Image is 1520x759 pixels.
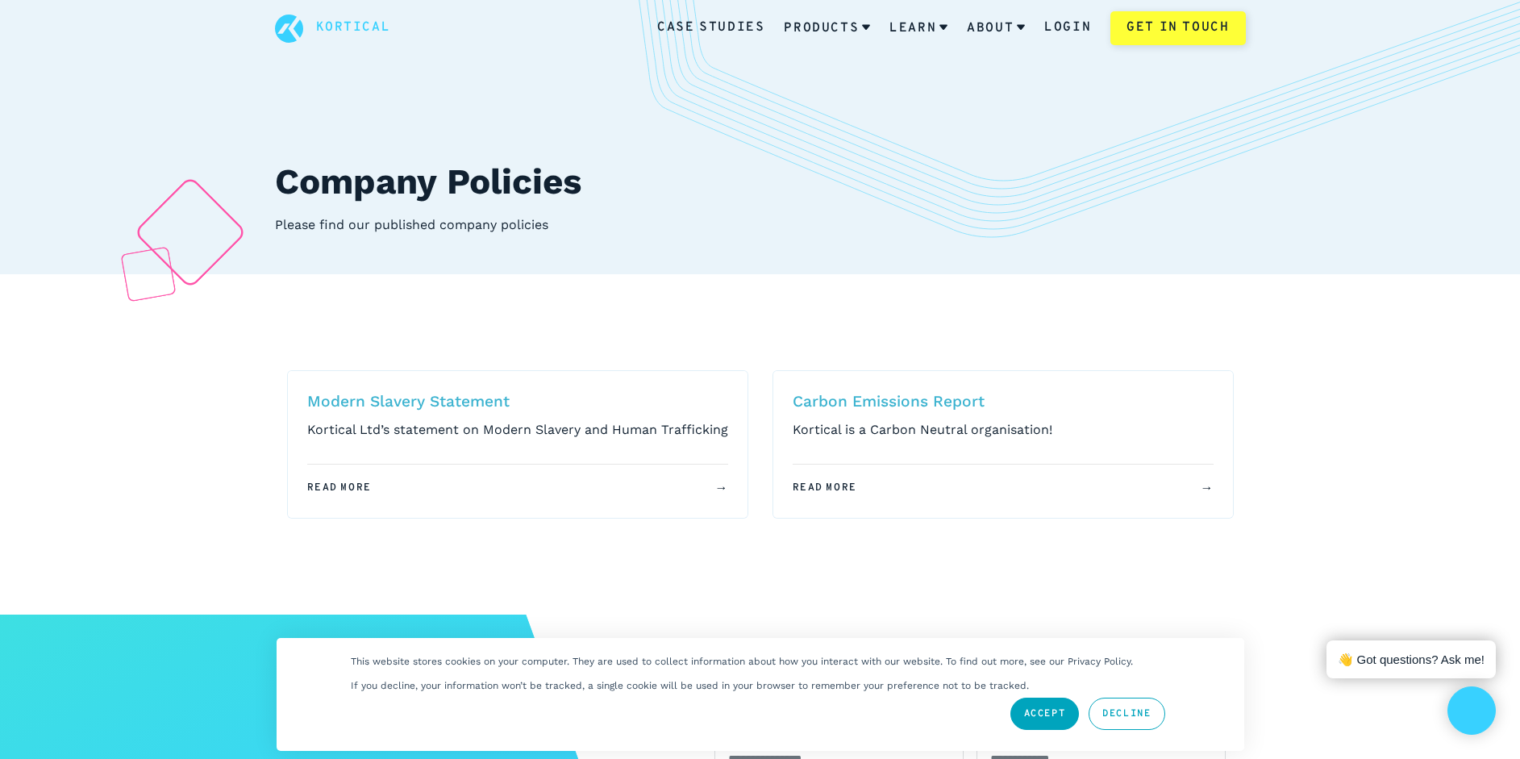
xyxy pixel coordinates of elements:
[133,175,247,289] img: background diamond pattern empty big
[784,7,870,49] a: Products
[1110,11,1245,45] a: Get in touch
[307,390,728,414] h2: Modern Slavery Statement
[351,656,1133,667] p: This website stores cookies on your computer. They are used to collect information about how you ...
[967,7,1025,49] a: About
[275,215,857,236] p: Please find our published company policies
[773,371,1233,518] a: Carbon Emissions ReportKortical is a Carbon Neutral organisation!Read more→
[715,478,728,498] span: →
[307,419,728,440] p: Kortical Ltd’s statement on Modern Slavery and Human Trafficking
[288,371,748,518] a: Modern Slavery StatementKortical Ltd’s statement on Modern Slavery and Human TraffickingRead more→
[1044,18,1091,39] a: Login
[1010,698,1080,730] a: Accept
[120,246,177,302] img: background diamond pattern empty small
[793,480,1201,496] span: Read more
[275,155,1246,208] h1: Company Policies
[793,390,1214,414] h2: Carbon Emissions Report
[351,680,1029,691] p: If you decline, your information won’t be tracked, a single cookie will be used in your browser t...
[1201,478,1214,498] span: →
[793,419,1214,440] p: Kortical is a Carbon Neutral organisation!
[1089,698,1164,730] a: Decline
[307,480,715,496] span: Read more
[889,7,947,49] a: Learn
[657,18,764,39] a: Case Studies
[316,18,391,39] a: Kortical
